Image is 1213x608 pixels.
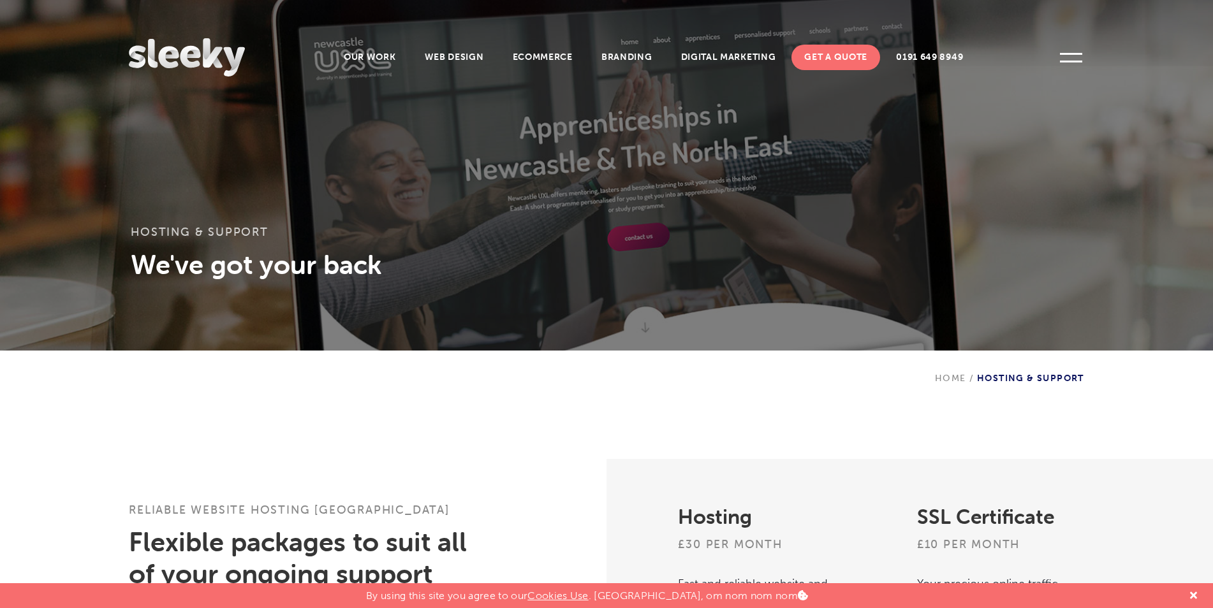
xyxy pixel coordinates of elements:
h1: Reliable Website Hosting [GEOGRAPHIC_DATA] [129,503,487,526]
a: 0191 649 8949 [883,45,976,70]
h3: We've got your back [131,249,1082,280]
p: By using this site you agree to our . [GEOGRAPHIC_DATA], om nom nom nom [366,583,808,602]
h3: £30 per month [678,537,845,561]
a: Get A Quote [791,45,880,70]
a: Ecommerce [500,45,585,70]
div: Hosting & Support [935,351,1084,384]
h3: £10 per month [917,537,1084,561]
a: Cookies Use [527,590,589,602]
a: Branding [589,45,665,70]
a: Digital Marketing [668,45,789,70]
img: Sleeky Web Design Newcastle [129,38,245,76]
a: Our Work [331,45,409,70]
a: Home [935,373,966,384]
h3: Hosting & Support [131,224,1082,249]
h2: Hosting [678,503,845,537]
a: Web Design [412,45,497,70]
h2: SSL Certificate [917,503,1084,537]
span: / [966,373,977,384]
